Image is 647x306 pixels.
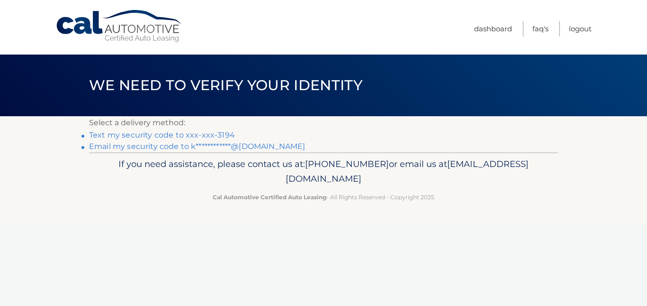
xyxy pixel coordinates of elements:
a: Cal Automotive [55,9,183,43]
a: Dashboard [474,21,512,37]
span: [PHONE_NUMBER] [305,158,389,169]
p: Select a delivery method: [89,116,558,130]
a: FAQ's [532,21,548,37]
span: We need to verify your identity [89,76,362,94]
p: - All Rights Reserved - Copyright 2025 [95,192,552,202]
strong: Cal Automotive Certified Auto Leasing [213,194,326,201]
p: If you need assistance, please contact us at: or email us at [95,157,552,187]
a: Text my security code to xxx-xxx-3194 [89,130,235,139]
a: Logout [569,21,592,37]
